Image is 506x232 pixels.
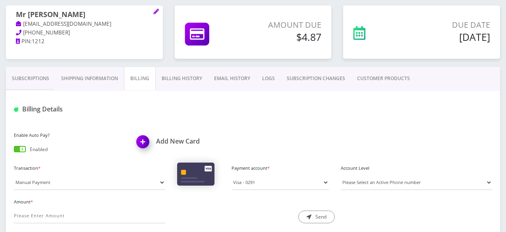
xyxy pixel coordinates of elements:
a: SUBSCRIPTION CHANGES [281,67,351,90]
button: Send [298,211,335,223]
span: 1212 [32,38,44,45]
a: Shipping Information [55,67,124,90]
p: Enabled [30,146,48,153]
h5: [DATE] [403,31,490,43]
h1: Mr [PERSON_NAME] [16,10,153,20]
img: Billing Details [14,107,18,112]
a: PIN: [16,38,32,46]
img: Cards [177,163,214,186]
a: EMAIL HISTORY [208,67,256,90]
label: Amount [14,199,165,205]
img: Add New Card [133,133,156,156]
a: CUSTOMER PRODUCTS [351,67,416,90]
p: Due Date [403,19,490,31]
p: Amount Due [247,19,322,31]
h1: Add New Card [137,138,247,145]
input: Please Enter Amount [14,208,165,223]
label: Transaction [14,165,165,172]
a: LOGS [256,67,281,90]
label: Payment account [232,165,328,172]
a: Subscriptions [6,67,55,90]
label: Account Level [341,165,492,172]
a: Add New CardAdd New Card [137,138,247,145]
h5: $4.87 [247,31,322,43]
a: Billing History [156,67,208,90]
h1: Billing Details [14,105,165,113]
span: [PHONE_NUMBER] [23,29,70,36]
label: Enable Auto Pay? [14,132,125,139]
a: Billing [124,67,156,90]
a: [EMAIL_ADDRESS][DOMAIN_NAME] [16,20,111,28]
